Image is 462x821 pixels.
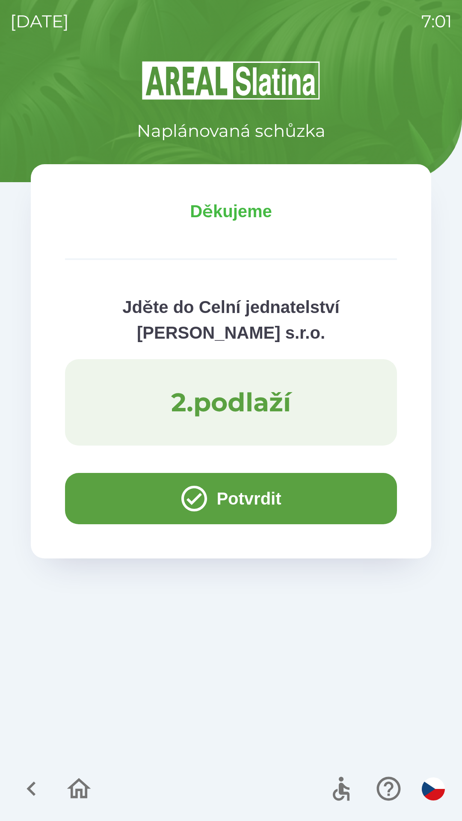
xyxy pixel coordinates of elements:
[65,473,397,524] button: Potvrdit
[422,777,445,800] img: cs flag
[10,9,69,34] p: [DATE]
[31,60,431,101] img: Logo
[171,387,291,418] p: 2 . podlaží
[421,9,452,34] p: 7:01
[65,198,397,224] p: Děkujeme
[137,118,326,144] p: Naplánovaná schůzka
[65,294,397,346] p: Jděte do Celní jednatelství [PERSON_NAME] s.r.o.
